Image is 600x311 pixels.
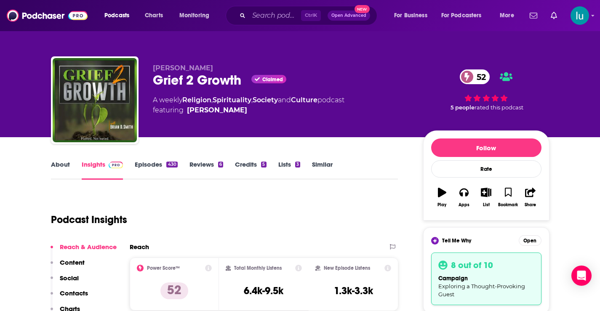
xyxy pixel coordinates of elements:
[253,96,278,104] a: Society
[211,96,213,104] span: ,
[51,289,88,305] button: Contacts
[571,6,589,25] span: Logged in as lusodano
[147,265,180,271] h2: Power Score™
[60,243,117,251] p: Reach & Audience
[218,162,223,167] div: 6
[153,95,344,115] div: A weekly podcast
[460,69,490,84] a: 52
[388,9,438,22] button: open menu
[53,58,137,142] img: Grief 2 Growth
[312,160,333,180] a: Similar
[547,8,560,23] a: Show notifications dropdown
[494,9,525,22] button: open menu
[525,202,536,207] div: Share
[291,96,317,104] a: Culture
[301,10,321,21] span: Ctrl K
[82,160,123,180] a: InsightsPodchaser Pro
[295,162,300,167] div: 3
[500,10,514,21] span: More
[497,182,519,213] button: Bookmark
[526,8,541,23] a: Show notifications dropdown
[51,243,117,258] button: Reach & Audience
[153,64,213,72] span: [PERSON_NAME]
[135,160,177,180] a: Episodes430
[438,275,468,282] span: campaign
[51,274,79,290] button: Social
[324,265,370,271] h2: New Episode Listens
[182,96,211,104] a: Religion
[261,162,266,167] div: 5
[468,69,490,84] span: 52
[278,160,300,180] a: Lists3
[483,202,490,207] div: List
[519,182,541,213] button: Share
[139,9,168,22] a: Charts
[173,9,220,22] button: open menu
[51,213,127,226] h1: Podcast Insights
[189,160,223,180] a: Reviews6
[328,11,370,21] button: Open AdvancedNew
[394,10,427,21] span: For Business
[51,160,70,180] a: About
[442,237,471,244] span: Tell Me Why
[355,5,370,13] span: New
[475,104,523,111] span: rated this podcast
[571,6,589,25] button: Show profile menu
[104,10,129,21] span: Podcasts
[166,162,177,167] div: 430
[109,162,123,168] img: Podchaser Pro
[7,8,88,24] img: Podchaser - Follow, Share and Rate Podcasts
[451,104,475,111] span: 5 people
[432,238,437,243] img: tell me why sparkle
[519,235,541,246] button: Open
[459,202,469,207] div: Apps
[145,10,163,21] span: Charts
[244,284,283,297] h3: 6.4k-9.5k
[51,258,85,274] button: Content
[451,260,493,271] h3: 8 out of 10
[453,182,475,213] button: Apps
[571,266,592,286] div: Open Intercom Messenger
[99,9,140,22] button: open menu
[130,243,149,251] h2: Reach
[431,182,453,213] button: Play
[431,138,541,157] button: Follow
[436,9,494,22] button: open menu
[437,202,446,207] div: Play
[234,265,282,271] h2: Total Monthly Listens
[234,6,385,25] div: Search podcasts, credits, & more...
[331,13,366,18] span: Open Advanced
[179,10,209,21] span: Monitoring
[60,274,79,282] p: Social
[262,77,283,82] span: Claimed
[475,182,497,213] button: List
[60,289,88,297] p: Contacts
[60,258,85,266] p: Content
[571,6,589,25] img: User Profile
[334,284,373,297] h3: 1.3k-3.3k
[213,96,251,104] a: Spirituality
[498,202,518,207] div: Bookmark
[251,96,253,104] span: ,
[438,283,525,298] span: Exploring a Thought-Provoking Guest
[423,64,549,116] div: 52 5 peoplerated this podcast
[278,96,291,104] span: and
[235,160,266,180] a: Credits5
[431,160,541,178] div: Rate
[441,10,482,21] span: For Podcasters
[249,9,301,22] input: Search podcasts, credits, & more...
[187,105,247,115] a: Brian D. Smith
[160,282,188,299] p: 52
[153,105,344,115] span: featuring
